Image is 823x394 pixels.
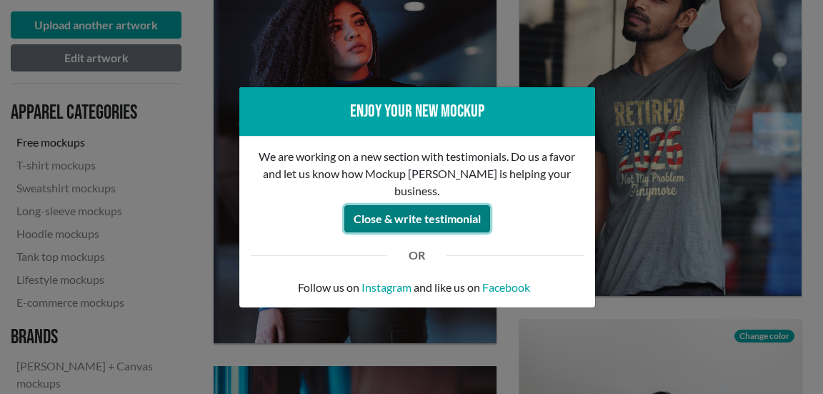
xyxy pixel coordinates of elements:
[398,247,436,264] div: OR
[251,279,584,296] p: Follow us on and like us on
[344,207,490,221] a: Close & write testimonial
[344,205,490,232] button: Close & write testimonial
[361,279,411,296] a: Instagram
[482,279,530,296] a: Facebook
[251,148,584,200] p: We are working on a new section with testimonials. Do us a favor and let us know how Mockup [PERS...
[251,99,584,124] div: Enjoy your new mockup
